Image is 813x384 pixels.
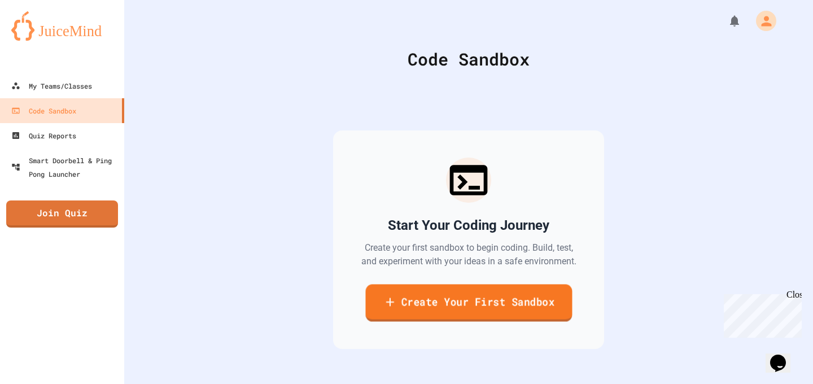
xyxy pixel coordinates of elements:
[744,8,779,34] div: My Account
[707,11,744,30] div: My Notifications
[11,104,76,117] div: Code Sandbox
[365,284,572,321] a: Create Your First Sandbox
[766,339,802,373] iframe: chat widget
[388,216,549,234] h2: Start Your Coding Journey
[11,11,113,41] img: logo-orange.svg
[6,200,118,228] a: Join Quiz
[11,154,120,181] div: Smart Doorbell & Ping Pong Launcher
[5,5,78,72] div: Chat with us now!Close
[11,79,92,93] div: My Teams/Classes
[360,241,577,268] p: Create your first sandbox to begin coding. Build, test, and experiment with your ideas in a safe ...
[11,129,76,142] div: Quiz Reports
[719,290,802,338] iframe: chat widget
[152,46,785,72] div: Code Sandbox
